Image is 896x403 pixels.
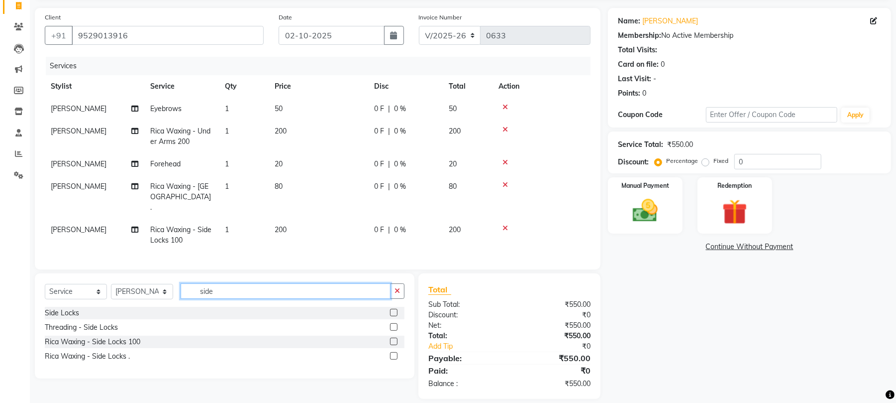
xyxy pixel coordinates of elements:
[51,104,106,113] span: [PERSON_NAME]
[449,182,457,191] span: 80
[51,225,106,234] span: [PERSON_NAME]
[45,13,61,22] label: Client
[653,74,656,84] div: -
[642,88,646,99] div: 0
[394,126,406,136] span: 0 %
[706,107,837,123] input: Enter Offer / Coupon Code
[421,365,509,377] div: Paid:
[150,225,211,245] span: Rica Waxing - Side Locks 100
[421,352,509,364] div: Payable:
[275,127,287,135] span: 200
[421,320,509,331] div: Net:
[150,104,182,113] span: Eyebrows
[618,110,705,120] div: Coupon Code
[181,283,391,299] input: Search or Scan
[618,30,881,41] div: No Active Membership
[279,13,292,22] label: Date
[841,108,870,123] button: Apply
[509,331,598,341] div: ₹550.00
[642,16,698,26] a: [PERSON_NAME]
[45,308,79,318] div: Side Locks
[225,182,229,191] span: 1
[618,30,661,41] div: Membership:
[394,159,406,169] span: 0 %
[45,337,140,347] div: Rica Waxing - Side Locks 100
[509,365,598,377] div: ₹0
[610,242,889,252] a: Continue Without Payment
[449,127,461,135] span: 200
[443,75,493,98] th: Total
[419,13,462,22] label: Invoice Number
[509,320,598,331] div: ₹550.00
[667,139,693,150] div: ₹550.00
[394,181,406,192] span: 0 %
[225,104,229,113] span: 1
[51,159,106,168] span: [PERSON_NAME]
[144,75,219,98] th: Service
[374,181,384,192] span: 0 F
[45,75,144,98] th: Stylist
[509,352,598,364] div: ₹550.00
[374,159,384,169] span: 0 F
[374,104,384,114] span: 0 F
[388,126,390,136] span: |
[269,75,368,98] th: Price
[509,379,598,389] div: ₹550.00
[421,341,524,352] a: Add Tip
[666,156,698,165] label: Percentage
[449,225,461,234] span: 200
[509,310,598,320] div: ₹0
[225,225,229,234] span: 1
[421,310,509,320] div: Discount:
[46,57,598,75] div: Services
[72,26,264,45] input: Search by Name/Mobile/Email/Code
[388,159,390,169] span: |
[394,225,406,235] span: 0 %
[618,157,649,167] div: Discount:
[618,45,657,55] div: Total Visits:
[621,181,669,190] label: Manual Payment
[150,159,181,168] span: Forehead
[388,181,390,192] span: |
[449,104,457,113] span: 50
[625,196,666,225] img: _cash.svg
[225,127,229,135] span: 1
[713,156,728,165] label: Fixed
[618,74,651,84] div: Last Visit:
[509,299,598,310] div: ₹550.00
[275,159,283,168] span: 20
[618,59,659,70] div: Card on file:
[374,126,384,136] span: 0 F
[45,322,118,333] div: Threading - Side Locks
[618,16,640,26] div: Name:
[618,139,663,150] div: Service Total:
[493,75,591,98] th: Action
[275,182,283,191] span: 80
[394,104,406,114] span: 0 %
[618,88,640,99] div: Points:
[275,104,283,113] span: 50
[368,75,443,98] th: Disc
[219,75,269,98] th: Qty
[524,341,598,352] div: ₹0
[275,225,287,234] span: 200
[388,225,390,235] span: |
[421,379,509,389] div: Balance :
[45,351,130,362] div: Rica Waxing - Side Locks .
[51,127,106,135] span: [PERSON_NAME]
[421,299,509,310] div: Sub Total:
[388,104,390,114] span: |
[45,26,73,45] button: +91
[421,331,509,341] div: Total:
[661,59,665,70] div: 0
[150,127,210,146] span: Rica Waxing - Under Arms 200
[150,182,211,212] span: Rica Waxing - [GEOGRAPHIC_DATA] .
[714,196,755,228] img: _gift.svg
[717,181,752,190] label: Redemption
[428,284,451,295] span: Total
[225,159,229,168] span: 1
[374,225,384,235] span: 0 F
[51,182,106,191] span: [PERSON_NAME]
[449,159,457,168] span: 20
